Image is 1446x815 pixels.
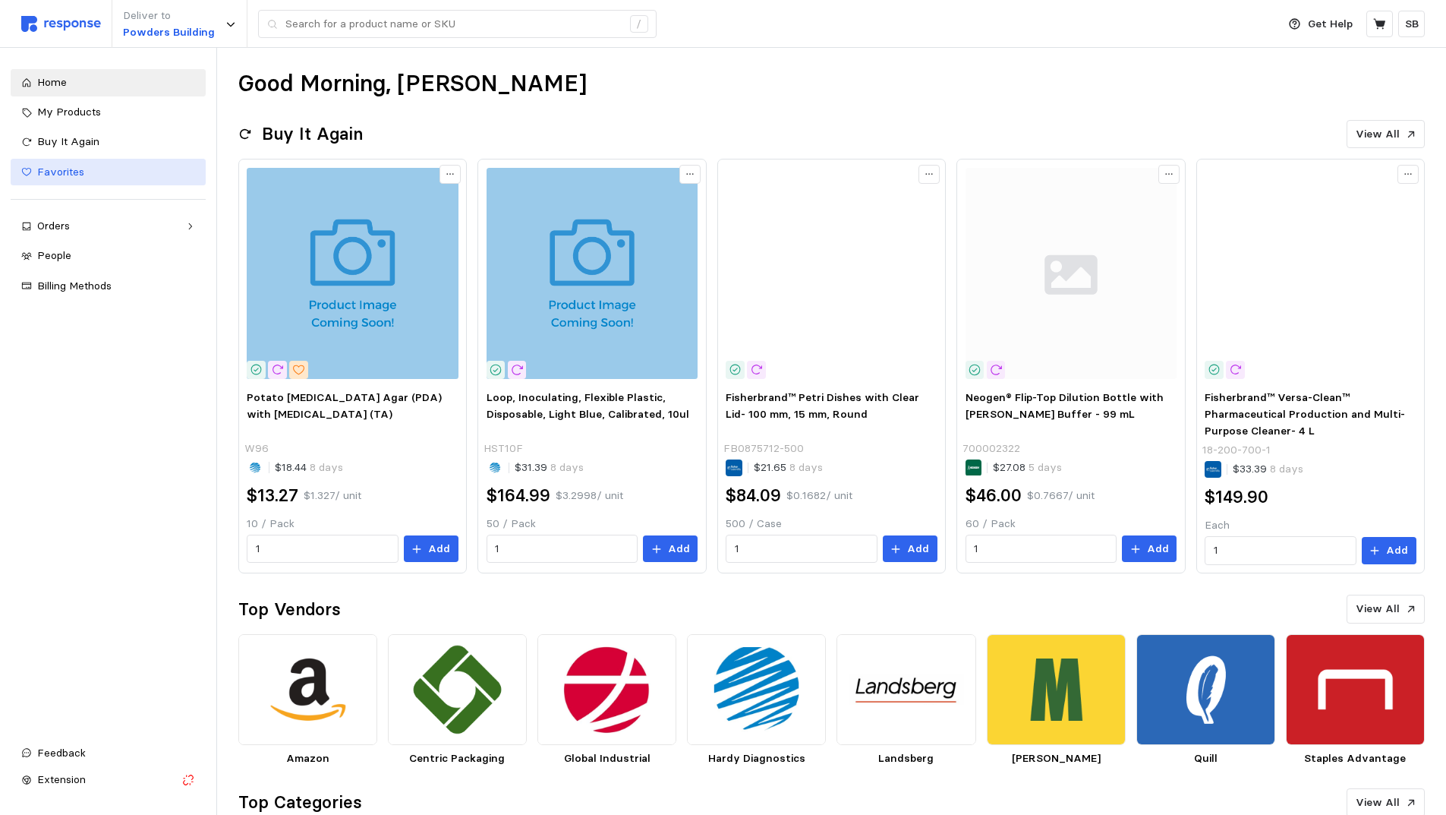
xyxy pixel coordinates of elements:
[1398,11,1425,37] button: SB
[556,488,623,504] p: $3.2998 / unit
[1286,750,1425,767] p: Staples Advantage
[1267,462,1303,475] span: 8 days
[37,105,101,118] span: My Products
[262,122,363,146] h2: Buy It Again
[285,11,622,38] input: Search for a product name or SKU
[1405,16,1419,33] p: SB
[537,634,676,746] img: 771c76c0-1592-4d67-9e09-d6ea890d945b.png
[1356,601,1400,618] p: View All
[723,441,804,457] p: FB0875712-500
[388,750,527,767] p: Centric Packaging
[37,165,84,178] span: Favorites
[786,488,852,504] p: $0.1682 / unit
[668,541,690,558] p: Add
[1356,126,1400,143] p: View All
[1286,634,1425,746] img: 63258c51-adb8-4b2a-9b0d-7eba9747dc41.png
[275,460,343,476] p: $18.44
[754,460,823,476] p: $21.65
[1386,542,1408,559] p: Add
[487,390,689,421] span: Loop, Inoculating, Flexible Plastic, Disposable, Light Blue, Calibrated, 10ul
[37,134,99,148] span: Buy It Again
[726,168,937,379] img: F196151~p.eps-250.jpg
[1233,461,1303,478] p: $33.39
[487,516,698,532] p: 50 / Pack
[123,8,215,24] p: Deliver to
[247,168,458,379] img: w96_1.jpg
[304,488,361,504] p: $1.327 / unit
[1027,488,1095,504] p: $0.7667 / unit
[687,634,826,746] img: 4fb1f975-dd51-453c-b64f-21541b49956d.png
[307,460,343,474] span: 8 days
[244,441,269,457] p: W96
[247,484,298,507] h2: $13.27
[630,15,648,33] div: /
[687,750,826,767] p: Hardy Diagnostics
[735,535,868,563] input: Qty
[643,535,698,563] button: Add
[11,242,206,270] a: People
[537,750,676,767] p: Global Industrial
[238,634,377,746] img: d7805571-9dbc-467d-9567-a24a98a66352.png
[11,69,206,96] a: Home
[1205,168,1416,379] img: F130322~p.eps-250.jpg
[404,535,458,563] button: Add
[11,766,206,794] button: Extension
[11,128,206,156] a: Buy It Again
[123,24,215,41] p: Powders Building
[428,541,450,558] p: Add
[1147,541,1169,558] p: Add
[1205,517,1416,534] p: Each
[487,484,550,507] h2: $164.99
[974,535,1107,563] input: Qty
[484,441,523,457] p: HST10F
[21,16,101,32] img: svg%3e
[11,740,206,767] button: Feedback
[1214,537,1347,564] input: Qty
[1136,750,1275,767] p: Quill
[238,69,587,99] h1: Good Morning, [PERSON_NAME]
[238,791,362,814] h2: Top Categories
[836,750,975,767] p: Landsberg
[1280,10,1362,39] button: Get Help
[966,516,1177,532] p: 60 / Pack
[1347,120,1425,149] button: View All
[993,460,1062,476] p: $27.08
[37,218,179,235] div: Orders
[11,99,206,126] a: My Products
[547,460,584,474] span: 8 days
[987,750,1126,767] p: [PERSON_NAME]
[907,541,929,558] p: Add
[11,273,206,300] a: Billing Methods
[37,746,86,760] span: Feedback
[37,248,71,262] span: People
[11,159,206,186] a: Favorites
[836,634,975,746] img: 7d13bdb8-9cc8-4315-963f-af194109c12d.png
[256,535,389,563] input: Qty
[1308,16,1353,33] p: Get Help
[238,598,341,621] h2: Top Vendors
[487,168,698,379] img: hst10f_1.jpg
[966,390,1164,421] span: Neogen® Flip-Top Dilution Bottle with [PERSON_NAME] Buffer - 99 mL
[515,460,584,476] p: $31.39
[1205,485,1268,509] h2: $149.90
[388,634,527,746] img: b57ebca9-4645-4b82-9362-c975cc40820f.png
[1205,390,1405,437] span: Fisherbrand™ Versa-Clean™ Pharmaceutical Production and Multi-Purpose Cleaner- 4 L
[1136,634,1275,746] img: bfee157a-10f7-4112-a573-b61f8e2e3b38.png
[37,772,86,786] span: Extension
[1347,595,1425,624] button: View All
[1362,537,1416,564] button: Add
[37,279,112,292] span: Billing Methods
[726,484,781,507] h2: $84.09
[247,390,442,421] span: Potato [MEDICAL_DATA] Agar (PDA) with [MEDICAL_DATA] (TA)
[11,213,206,240] a: Orders
[966,168,1177,379] img: svg%3e
[987,634,1126,746] img: 28d3e18e-6544-46cd-9dd4-0f3bdfdd001e.png
[495,535,628,563] input: Qty
[1202,442,1271,459] p: 18-200-700-1
[966,484,1022,507] h2: $46.00
[37,75,67,89] span: Home
[238,750,377,767] p: Amazon
[726,516,937,532] p: 500 / Case
[726,390,919,421] span: Fisherbrand™ Petri Dishes with Clear Lid- 100 mm, 15 mm, Round
[1025,460,1062,474] span: 5 days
